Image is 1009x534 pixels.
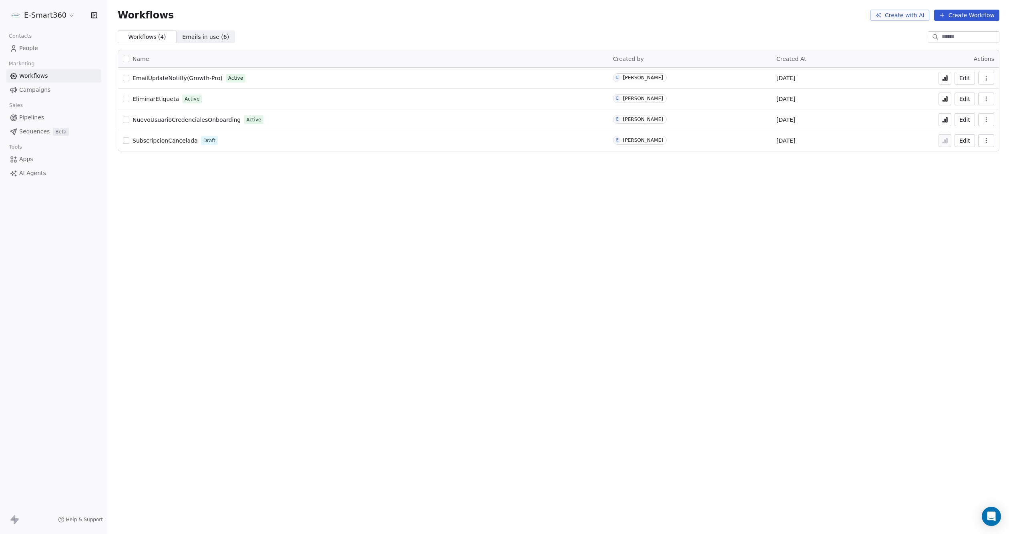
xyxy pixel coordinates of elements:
[133,137,198,144] span: SubscripcionCancelada
[776,116,795,124] span: [DATE]
[623,137,663,143] div: [PERSON_NAME]
[623,96,663,101] div: [PERSON_NAME]
[955,93,975,105] button: Edit
[982,507,1001,526] div: Open Intercom Messenger
[6,153,101,166] a: Apps
[19,169,46,177] span: AI Agents
[203,137,215,144] span: Draft
[623,117,663,122] div: [PERSON_NAME]
[870,10,929,21] button: Create with AI
[616,116,619,123] div: E
[133,116,241,124] a: NuevoUsuarioCredencialesOnboarding
[246,116,261,123] span: Active
[19,86,50,94] span: Campaigns
[133,74,223,82] a: EmailUpdateNotiffy(Growth-Pro)
[118,10,174,21] span: Workflows
[776,137,795,145] span: [DATE]
[955,134,975,147] button: Edit
[10,8,76,22] button: E-Smart360
[133,55,149,63] span: Name
[623,75,663,81] div: [PERSON_NAME]
[616,75,619,81] div: E
[6,141,25,153] span: Tools
[228,75,243,82] span: Active
[6,83,101,97] a: Campaigns
[616,137,619,143] div: E
[6,111,101,124] a: Pipelines
[934,10,999,21] button: Create Workflow
[955,113,975,126] button: Edit
[66,516,103,523] span: Help & Support
[19,155,33,163] span: Apps
[182,33,229,41] span: Emails in use ( 6 )
[6,99,26,111] span: Sales
[24,10,66,20] span: E-Smart360
[5,30,35,42] span: Contacts
[133,117,241,123] span: NuevoUsuarioCredencialesOnboarding
[974,56,994,62] span: Actions
[53,128,69,136] span: Beta
[19,72,48,80] span: Workflows
[133,96,179,102] span: EliminarEtiqueta
[776,74,795,82] span: [DATE]
[185,95,199,103] span: Active
[6,69,101,83] a: Workflows
[133,137,198,145] a: SubscripcionCancelada
[6,125,101,138] a: SequencesBeta
[6,42,101,55] a: People
[58,516,103,523] a: Help & Support
[6,167,101,180] a: AI Agents
[613,56,644,62] span: Created by
[11,10,21,20] img: -.png
[5,58,38,70] span: Marketing
[19,127,50,136] span: Sequences
[616,95,619,102] div: E
[19,113,44,122] span: Pipelines
[955,72,975,85] button: Edit
[133,95,179,103] a: EliminarEtiqueta
[776,56,806,62] span: Created At
[776,95,795,103] span: [DATE]
[19,44,38,52] span: People
[133,75,223,81] span: EmailUpdateNotiffy(Growth-Pro)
